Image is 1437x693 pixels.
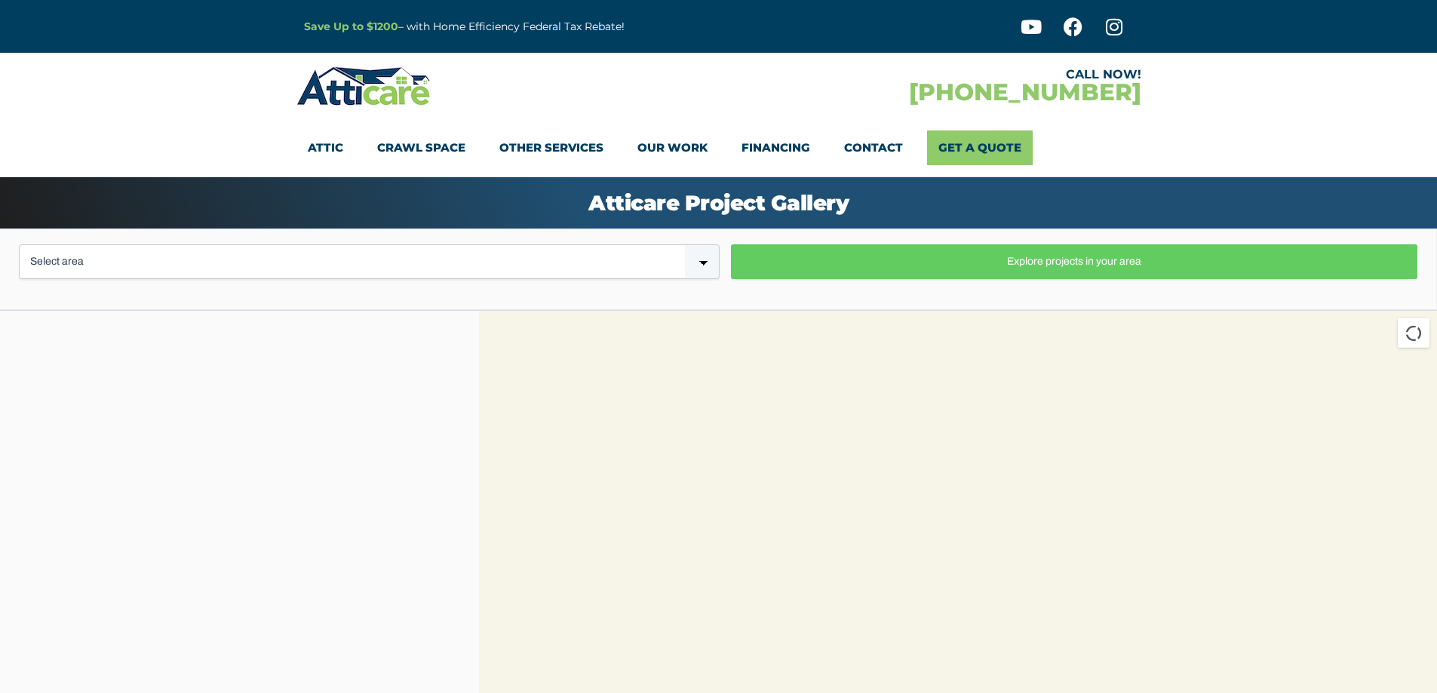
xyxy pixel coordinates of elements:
[377,130,465,165] a: Crawl Space
[844,130,903,165] a: Contact
[15,192,1422,213] h1: Atticare Project Gallery
[304,18,793,35] p: – with Home Efficiency Federal Tax Rebate!
[308,130,343,165] a: Attic
[308,130,1130,165] nav: Menu
[719,69,1141,81] div: CALL NOW!
[742,130,810,165] a: Financing
[927,130,1033,165] a: Get A Quote
[743,256,1406,267] span: Explore projects in your area
[499,130,603,165] a: Other Services
[304,20,398,33] a: Save Up to $1200
[637,130,708,165] a: Our Work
